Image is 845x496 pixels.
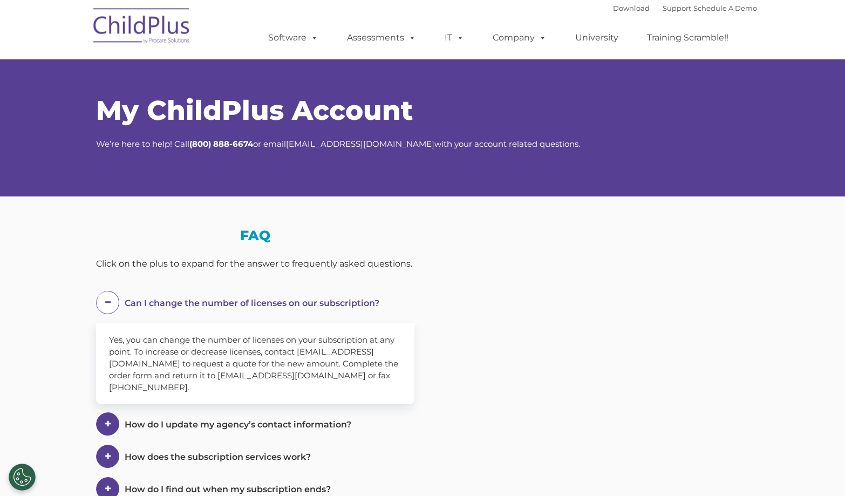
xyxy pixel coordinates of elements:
[613,4,650,12] a: Download
[663,4,691,12] a: Support
[192,139,253,149] strong: 800) 888-6674
[613,4,757,12] font: |
[257,27,329,49] a: Software
[125,484,331,494] span: How do I find out when my subscription ends?
[636,27,739,49] a: Training Scramble!!
[125,419,351,430] span: How do I update my agency’s contact information?
[9,464,36,491] button: Cookies Settings
[96,229,414,242] h3: FAQ
[96,94,413,127] span: My ChildPlus Account
[96,323,414,404] div: Yes, you can change the number of licenses on your subscription at any point. To increase or decr...
[96,256,414,272] div: Click on the plus to expand for the answer to frequently asked questions.
[88,1,196,55] img: ChildPlus by Procare Solutions
[189,139,192,149] strong: (
[431,215,749,296] iframe: Form 0
[482,27,557,49] a: Company
[336,27,427,49] a: Assessments
[693,4,757,12] a: Schedule A Demo
[564,27,629,49] a: University
[125,452,311,462] span: How does the subscription services work?
[96,139,580,149] span: We’re here to help! Call or email with your account related questions.
[434,27,475,49] a: IT
[286,139,434,149] a: [EMAIL_ADDRESS][DOMAIN_NAME]
[125,298,379,308] span: Can I change the number of licenses on our subscription?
